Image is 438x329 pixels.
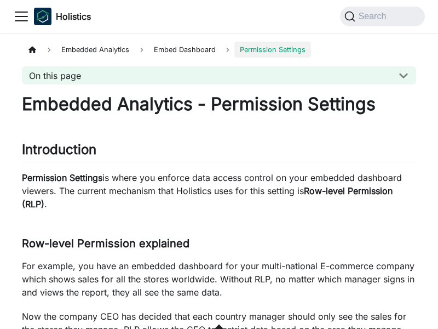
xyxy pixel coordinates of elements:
button: Search (Command+K) [340,7,425,26]
p: is where you enforce data access control on your embedded dashboard viewers. The current mechanis... [22,171,416,211]
h3: Row-level Permission explained [22,237,416,251]
a: Embed Dashboard [148,42,221,58]
strong: Permission Settings [22,172,102,183]
h1: Embedded Analytics - Permission Settings [22,93,416,115]
nav: Breadcrumbs [22,42,416,58]
button: Toggle navigation bar [13,8,30,25]
span: Embedded Analytics [56,42,135,58]
p: For example, you have an embedded dashboard for your multi-national E-commerce company which show... [22,259,416,299]
span: Search [355,12,393,21]
img: Holistics [34,8,51,25]
a: Home page [22,42,43,58]
button: On this page [22,66,416,84]
a: HolisticsHolisticsHolistics [34,8,91,25]
span: Permission Settings [234,42,311,58]
b: Holistics [56,10,91,23]
h2: Introduction [22,141,416,162]
span: Embed Dashboard [154,46,216,54]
